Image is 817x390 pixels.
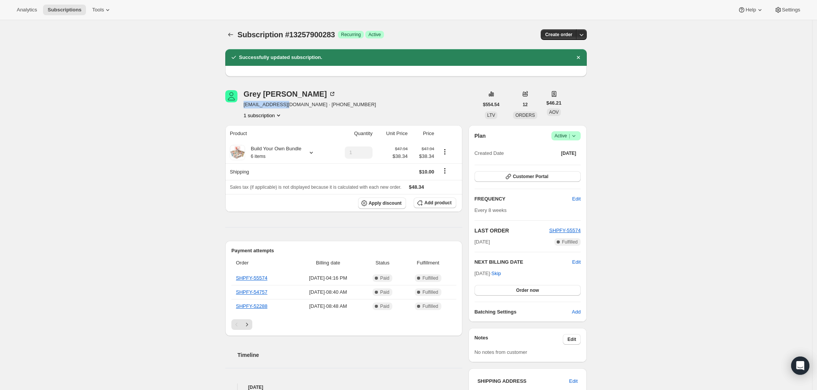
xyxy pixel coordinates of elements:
[791,357,809,375] div: Open Intercom Messenger
[410,125,436,142] th: Price
[475,150,504,157] span: Created Date
[487,267,505,280] button: Skip
[225,90,237,102] span: Grey Dimenna
[236,289,268,295] a: SHPFY-54757
[365,259,400,267] span: Status
[414,197,456,208] button: Add product
[419,169,434,175] span: $10.00
[782,7,800,13] span: Settings
[475,171,581,182] button: Customer Portal
[230,185,401,190] span: Sales tax (if applicable) is not displayed because it is calculated with each new order.
[518,99,532,110] button: 12
[554,132,578,140] span: Active
[296,274,360,282] span: [DATE] · 04:16 PM
[475,132,486,140] h2: Plan
[475,271,501,276] span: [DATE] ·
[424,200,451,206] span: Add product
[569,133,570,139] span: |
[244,111,282,119] button: Product actions
[251,154,266,159] small: 6 items
[475,349,527,355] span: No notes from customer
[572,195,581,203] span: Edit
[92,7,104,13] span: Tools
[244,90,336,98] div: Grey [PERSON_NAME]
[556,148,581,159] button: [DATE]
[375,125,410,142] th: Unit Price
[341,32,361,38] span: Recurring
[549,227,581,234] button: SHPFY-55574
[572,258,581,266] button: Edit
[487,113,495,118] span: LTV
[331,125,375,142] th: Quantity
[515,113,535,118] span: ORDERS
[358,197,406,209] button: Apply discount
[412,153,434,160] span: $38.34
[422,146,434,151] small: $47.94
[43,5,86,15] button: Subscriptions
[475,238,490,246] span: [DATE]
[478,99,504,110] button: $554.54
[572,308,581,316] span: Add
[236,275,268,281] a: SHPFY-55574
[770,5,805,15] button: Settings
[231,255,293,271] th: Order
[88,5,116,15] button: Tools
[239,54,322,61] h2: Successfully updated subscription.
[745,7,756,13] span: Help
[545,32,572,38] span: Create order
[409,184,424,190] span: $48.34
[242,319,252,330] button: Next
[733,5,768,15] button: Help
[380,303,389,309] span: Paid
[225,163,331,180] th: Shipping
[569,377,578,385] span: Edit
[296,259,360,267] span: Billing date
[422,275,438,281] span: Fulfilled
[231,319,456,330] nav: Pagination
[225,125,331,142] th: Product
[475,308,572,316] h6: Batching Settings
[568,193,585,205] button: Edit
[562,239,578,245] span: Fulfilled
[48,7,81,13] span: Subscriptions
[475,227,549,234] h2: LAST ORDER
[475,207,507,213] span: Every 8 weeks
[12,5,41,15] button: Analytics
[296,302,360,310] span: [DATE] · 08:48 AM
[244,101,376,108] span: [EMAIL_ADDRESS][DOMAIN_NAME] · [PHONE_NUMBER]
[483,102,499,108] span: $554.54
[439,167,451,175] button: Shipping actions
[368,32,381,38] span: Active
[491,270,501,277] span: Skip
[549,228,581,233] a: SHPFY-55574
[478,377,569,385] h3: SHIPPING ADDRESS
[567,336,576,342] span: Edit
[17,7,37,13] span: Analytics
[405,259,452,267] span: Fulfillment
[392,153,408,160] span: $38.34
[380,289,389,295] span: Paid
[475,195,572,203] h2: FREQUENCY
[395,146,408,151] small: $47.94
[237,351,462,359] h2: Timeline
[549,110,559,115] span: AOV
[565,375,582,387] button: Edit
[369,200,402,206] span: Apply discount
[475,334,563,345] h3: Notes
[475,285,581,296] button: Order now
[522,102,527,108] span: 12
[422,303,438,309] span: Fulfilled
[236,303,268,309] a: SHPFY-52288
[475,258,572,266] h2: NEXT BILLING DATE
[513,174,548,180] span: Customer Portal
[546,99,562,107] span: $46.21
[541,29,577,40] button: Create order
[561,150,576,156] span: [DATE]
[573,52,584,63] button: Dismiss notification
[237,30,335,39] span: Subscription #13257900283
[296,288,360,296] span: [DATE] · 08:40 AM
[516,287,539,293] span: Order now
[380,275,389,281] span: Paid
